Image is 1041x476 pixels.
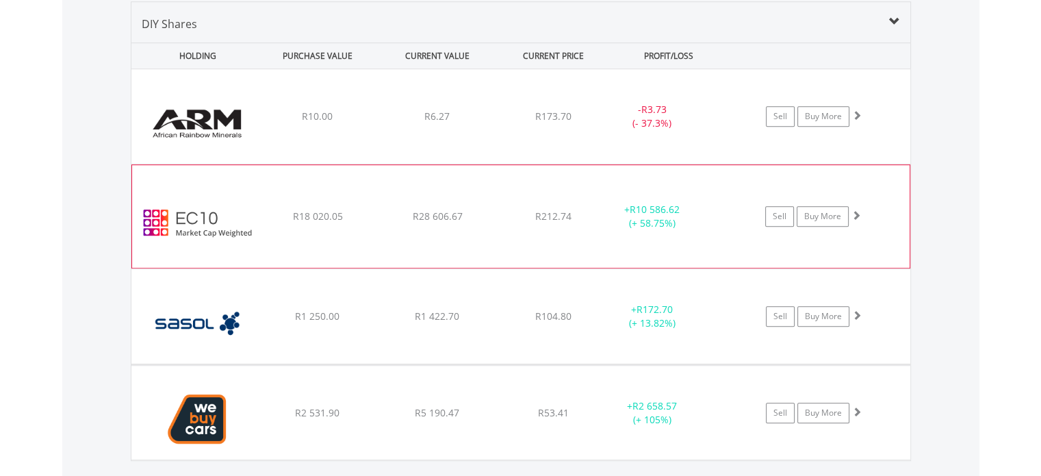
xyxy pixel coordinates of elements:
[139,182,257,264] img: EC10.EC.EC10.png
[611,43,728,68] div: PROFIT/LOSS
[138,86,256,160] img: EQU.ZA.ARI.png
[535,210,571,223] span: R212.74
[415,310,459,323] span: R1 422.70
[600,203,703,230] div: + (+ 58.75%)
[138,383,256,456] img: EQU.ZA.WBC.png
[538,406,569,419] span: R53.41
[641,103,667,116] span: R3.73
[766,106,795,127] a: Sell
[138,286,256,360] img: EQU.ZA.SOL.png
[601,303,704,330] div: + (+ 13.82%)
[766,306,795,327] a: Sell
[424,110,450,123] span: R6.27
[412,210,462,223] span: R28 606.67
[797,206,849,227] a: Buy More
[797,403,849,423] a: Buy More
[601,103,704,130] div: - (- 37.3%)
[765,206,794,227] a: Sell
[601,399,704,427] div: + (+ 105%)
[302,110,333,123] span: R10.00
[292,210,342,223] span: R18 020.05
[498,43,607,68] div: CURRENT PRICE
[379,43,496,68] div: CURRENT VALUE
[637,303,673,316] span: R172.70
[295,310,339,323] span: R1 250.00
[295,406,339,419] span: R2 531.90
[797,106,849,127] a: Buy More
[632,399,677,412] span: R2 658.57
[259,43,376,68] div: PURCHASE VALUE
[415,406,459,419] span: R5 190.47
[535,110,571,123] span: R173.70
[535,310,571,323] span: R104.80
[142,16,197,32] span: DIY Shares
[132,43,257,68] div: HOLDING
[766,403,795,423] a: Sell
[630,203,680,216] span: R10 586.62
[797,306,849,327] a: Buy More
